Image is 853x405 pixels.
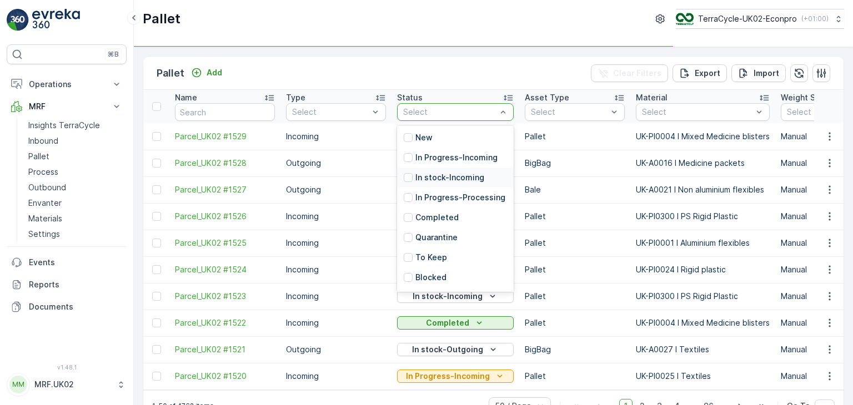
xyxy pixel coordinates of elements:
p: Blocked [415,272,446,283]
p: Reports [29,279,122,290]
a: Reports [7,274,127,296]
p: Material [636,92,668,103]
p: MRF [29,101,104,112]
td: Incoming [280,363,392,389]
p: In Progress-Processing [415,192,505,203]
button: MRF [7,95,127,118]
button: Import [731,64,786,82]
p: Completed [415,212,459,223]
td: UK-PI0024 I Rigid plastic [630,256,775,283]
button: Completed [397,316,514,330]
p: Select [403,107,496,118]
div: Toggle Row Selected [152,318,161,327]
p: Inbound [28,135,58,146]
button: MMMRF.UK02 [7,373,127,396]
td: Outgoing [280,336,392,363]
p: Events [29,257,122,268]
a: Outbound [24,180,127,195]
p: MRF.UK02 [34,379,111,390]
a: Inbound [24,133,127,149]
button: Export [673,64,727,82]
p: Envanter [28,198,62,209]
td: UK-PI0001 I Aluminium flexibles [630,230,775,256]
td: Incoming [280,230,392,256]
a: Parcel_UK02 #1523 [175,291,275,302]
span: Parcel_UK02 #1529 [175,131,275,142]
div: Toggle Row Selected [152,292,161,301]
p: Import [754,68,779,79]
td: UK-A0027 I Textiles [630,336,775,363]
button: In stock-Outgoing [397,343,514,356]
p: Weight Source [781,92,837,103]
img: logo [7,9,29,31]
td: Incoming [280,123,392,150]
a: Pallet [24,149,127,164]
a: Parcel_UK02 #1520 [175,371,275,382]
div: Toggle Row Selected [152,159,161,168]
p: In stock-Incoming [413,291,483,302]
a: Parcel_UK02 #1527 [175,184,275,195]
td: Outgoing [280,176,392,203]
td: Incoming [280,283,392,310]
p: In Progress-Incoming [406,371,490,382]
p: To Keep [415,252,447,263]
p: Asset Type [525,92,569,103]
input: Search [175,103,275,121]
td: BigBag [519,336,630,363]
td: Incoming [280,310,392,336]
td: Incoming [280,256,392,283]
p: Materials [28,213,62,224]
td: UK-PI0300 I PS Rigid Plastic [630,203,775,230]
p: Outbound [28,182,66,193]
a: Parcel_UK02 #1528 [175,158,275,169]
button: Clear Filters [591,64,668,82]
a: Insights TerraCycle [24,118,127,133]
a: Settings [24,226,127,242]
img: logo_light-DOdMpM7g.png [32,9,80,31]
button: Operations [7,73,127,95]
a: Events [7,251,127,274]
td: Incoming [280,203,392,230]
a: Parcel_UK02 #1524 [175,264,275,275]
img: terracycle_logo_wKaHoWT.png [676,13,694,25]
a: Documents [7,296,127,318]
td: Pallet [519,256,630,283]
button: TerraCycle-UK02-Econpro(+01:00) [676,9,844,29]
button: In stock-Incoming [397,290,514,303]
p: Pallet [143,10,180,28]
p: Type [286,92,305,103]
td: UK-PI0025 I Textiles [630,363,775,389]
p: Settings [28,229,60,240]
td: UK-PI0004 I Mixed Medicine blisters [630,310,775,336]
p: Operations [29,79,104,90]
a: Parcel_UK02 #1521 [175,344,275,355]
p: Quarantine [415,232,458,243]
p: ⌘B [108,50,119,59]
td: Pallet [519,230,630,256]
td: UK-PI0300 I PS Rigid Plastic [630,283,775,310]
p: Clear Filters [613,68,661,79]
a: Materials [24,211,127,226]
div: Toggle Row Selected [152,185,161,194]
p: Export [695,68,720,79]
a: Parcel_UK02 #1526 [175,211,275,222]
td: Pallet [519,363,630,389]
div: MM [9,376,27,393]
p: In stock-Incoming [415,172,484,183]
p: Process [28,166,58,178]
td: UK-A0016 I Medicine packets [630,150,775,176]
p: Pallet [157,65,184,81]
p: In Progress-Incoming [415,152,498,163]
td: Bale [519,176,630,203]
a: Parcel_UK02 #1525 [175,237,275,249]
p: Documents [29,301,122,312]
div: Toggle Row Selected [152,132,161,141]
td: BigBag [519,150,630,176]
